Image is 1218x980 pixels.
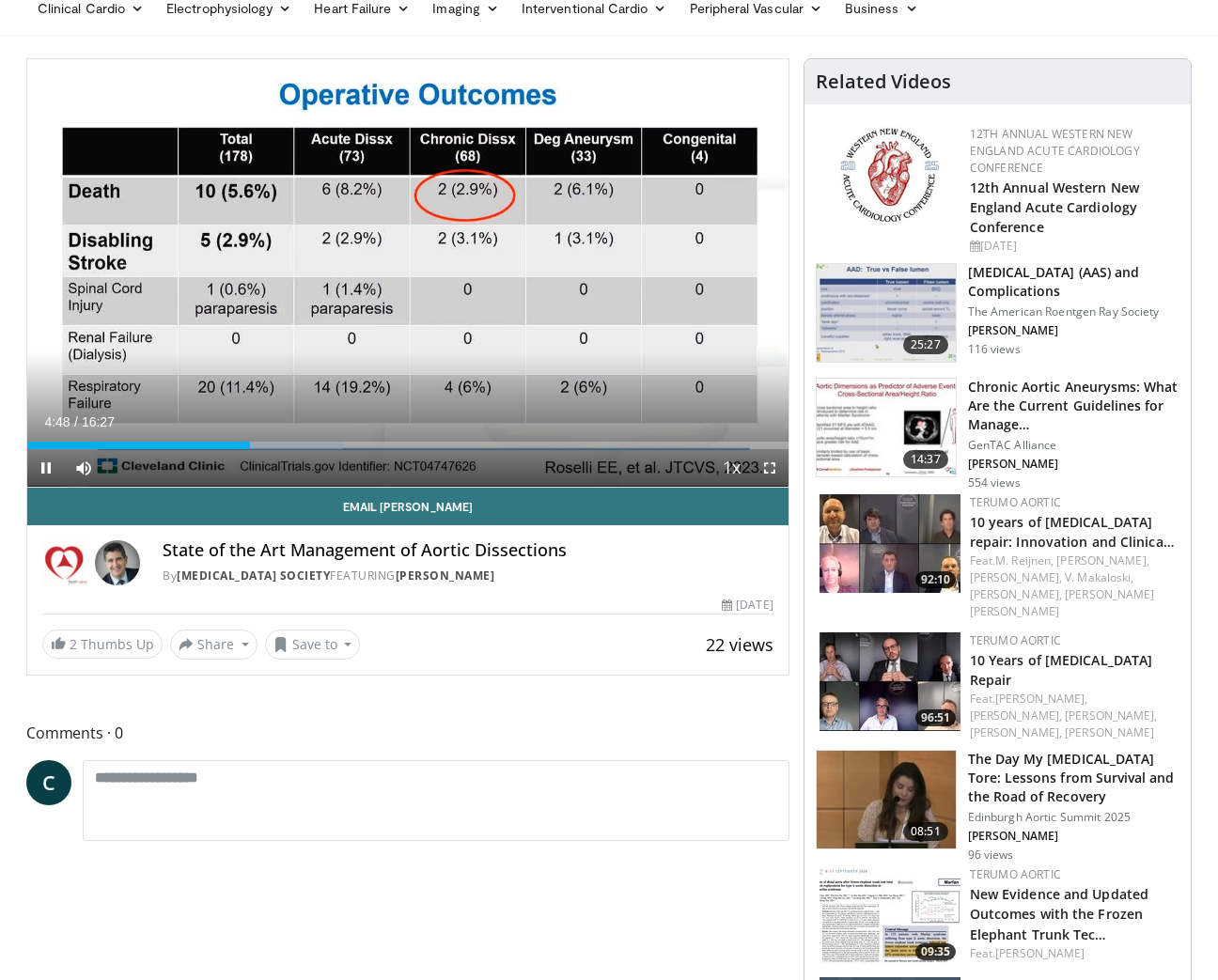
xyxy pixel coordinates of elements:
img: bfefd552-0d32-4b68-8672-c1d0a59dd0f6.150x105_q85_crop-smart_upscale.jpg [817,751,956,848]
a: 10 Years of [MEDICAL_DATA] Repair [970,651,1153,689]
span: 25:27 [903,335,948,354]
img: Heart Valve Society [42,540,87,585]
p: The American Roentgen Ray Society [968,304,1179,319]
span: 22 views [706,633,773,656]
p: [PERSON_NAME] [968,323,1179,338]
a: [PERSON_NAME] [PERSON_NAME] [970,586,1155,619]
div: Feat. [970,945,1176,962]
a: [PERSON_NAME], [995,691,1087,707]
span: 14:37 [903,450,948,469]
span: 08:51 [903,822,948,841]
p: Edinburgh Aortic Summit 2025 [968,810,1179,825]
a: 14:37 Chronic Aortic Aneurysms: What Are the Current Guidelines for Manage… GenTAC Alliance [PERS... [816,378,1179,490]
a: [PERSON_NAME], [970,708,1062,723]
button: Share [170,630,258,660]
img: 2c4468e2-298d-4c12-b84e-c79871de092d.150x105_q85_crop-smart_upscale.jpg [817,379,956,476]
a: 96:51 [820,632,960,731]
p: 554 views [968,475,1021,490]
video-js: Video Player [27,59,789,488]
a: 12th Annual Western New England Acute Cardiology Conference [970,126,1140,176]
a: [PERSON_NAME], [970,586,1062,602]
a: New Evidence and Updated Outcomes with the Frozen Elephant Trunk Tec… [970,885,1148,942]
p: [PERSON_NAME] [968,457,1179,472]
img: dec76fb2-56e2-4452-8769-f57b8dff3c9b.150x105_q85_crop-smart_upscale.jpg [820,632,960,731]
a: C [26,760,71,805]
span: 09:35 [915,943,956,960]
a: 12th Annual Western New England Acute Cardiology Conference [970,179,1139,236]
p: GenTAC Alliance [968,438,1179,453]
button: Playback Rate [713,449,751,487]
img: 3ef91e3c-70fe-470d-b77f-310924723575.150x105_q85_crop-smart_upscale.jpg [820,866,960,965]
button: Mute [65,449,102,487]
a: Terumo Aortic [970,494,1061,510]
div: Progress Bar [27,442,789,449]
span: Comments 0 [26,721,789,745]
a: Email [PERSON_NAME] [27,488,789,525]
a: 92:10 [820,494,960,593]
div: Feat. [970,552,1176,620]
div: By FEATURING [163,568,773,584]
a: 08:51 The Day My [MEDICAL_DATA] Tore: Lessons from Survival and the Road of Recovery Edinburgh Ao... [816,750,1179,863]
p: 96 views [968,848,1014,863]
p: [PERSON_NAME] [968,829,1179,844]
a: [PERSON_NAME], [970,569,1062,585]
a: 10 years of [MEDICAL_DATA] repair: Innovation and Clinica… [970,513,1175,551]
a: V. Makaloski, [1065,569,1133,585]
div: [DATE] [970,238,1176,255]
span: 96:51 [915,709,956,726]
h3: [MEDICAL_DATA] (AAS) and Complications [968,263,1179,301]
a: [PERSON_NAME], [1056,552,1148,568]
p: 116 views [968,342,1021,357]
span: / [74,414,78,429]
span: 92:10 [915,571,956,588]
div: [DATE] [722,597,773,614]
a: 25:27 [MEDICAL_DATA] (AAS) and Complications The American Roentgen Ray Society [PERSON_NAME] 116 ... [816,263,1179,363]
span: 2 [70,635,77,653]
img: 0954f259-7907-4053-a817-32a96463ecc8.png.150x105_q85_autocrop_double_scale_upscale_version-0.2.png [837,126,942,225]
a: [MEDICAL_DATA] Society [177,568,330,583]
a: Terumo Aortic [970,866,1061,882]
a: [PERSON_NAME] [995,945,1085,961]
button: Fullscreen [751,449,789,487]
button: Save to [265,630,361,660]
img: bec577cb-9d8e-4971-b889-002fce88eee8.150x105_q85_crop-smart_upscale.jpg [820,494,960,593]
a: [PERSON_NAME] [1065,724,1154,740]
img: 6ccc95e5-92fb-4556-ac88-59144b238c7c.150x105_q85_crop-smart_upscale.jpg [817,264,956,362]
h4: Related Videos [816,70,951,93]
div: Feat. [970,691,1176,741]
a: Terumo Aortic [970,632,1061,648]
a: [PERSON_NAME] [396,568,495,583]
h4: State of the Art Management of Aortic Dissections [163,540,773,561]
h3: The Day My [MEDICAL_DATA] Tore: Lessons from Survival and the Road of Recovery [968,750,1179,806]
span: 4:48 [44,414,70,429]
a: 2 Thumbs Up [42,630,163,659]
span: 16:27 [82,414,115,429]
a: 09:35 [820,866,960,965]
a: [PERSON_NAME], [1065,708,1157,723]
button: Pause [27,449,65,487]
h3: Chronic Aortic Aneurysms: What Are the Current Guidelines for Manage… [968,378,1179,434]
a: [PERSON_NAME], [970,724,1062,740]
img: Avatar [95,540,140,585]
a: M. Reijnen, [995,552,1054,568]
